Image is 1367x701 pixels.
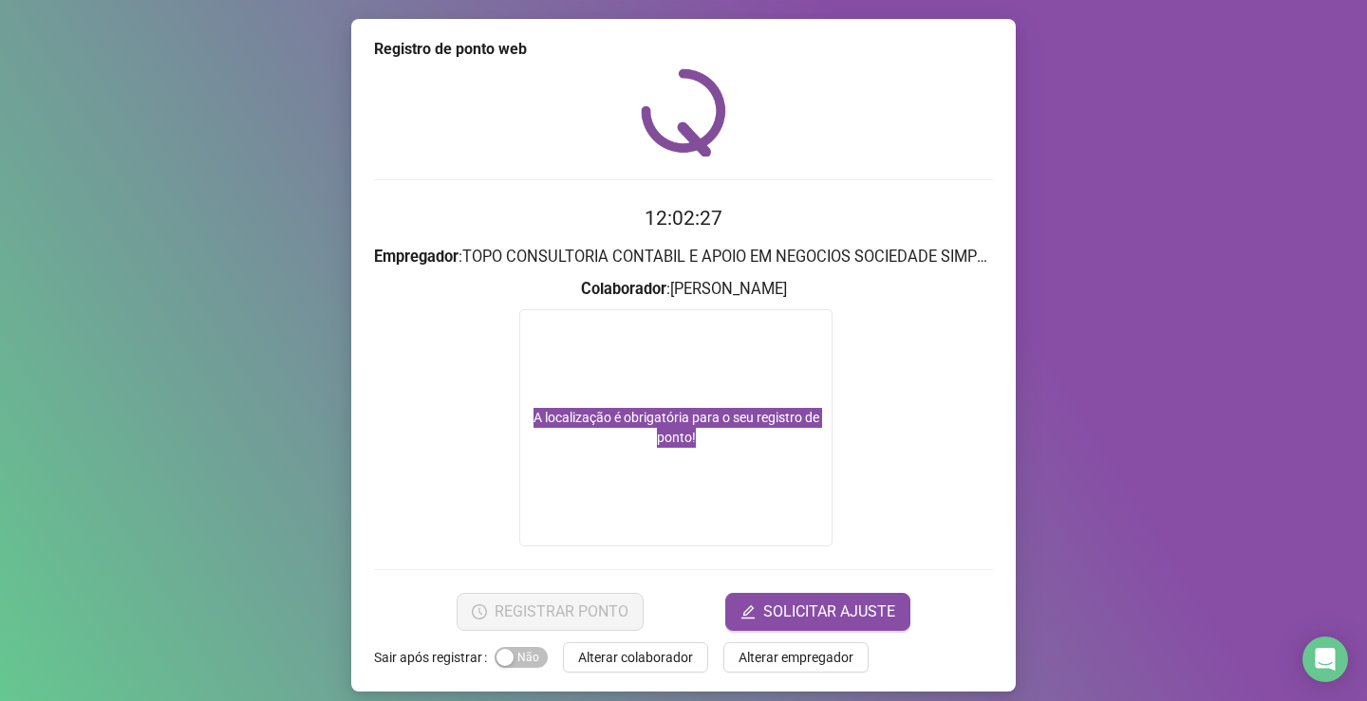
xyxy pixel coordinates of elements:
[374,38,993,61] div: Registro de ponto web
[581,280,666,298] strong: Colaborador
[374,248,459,266] strong: Empregador
[520,408,832,448] div: A localização é obrigatória para o seu registro de ponto!
[645,207,722,230] time: 12:02:27
[374,642,495,673] label: Sair após registrar
[374,245,993,269] h3: : TOPO CONSULTORIA CONTABIL E APOIO EM NEGOCIOS SOCIEDADE SIMPLES
[763,600,895,623] span: SOLICITAR AJUSTE
[457,593,644,631] button: REGISTRAR PONTO
[740,604,756,619] span: edit
[374,277,993,302] h3: : [PERSON_NAME]
[739,647,853,668] span: Alterar empregador
[578,647,693,668] span: Alterar colaborador
[725,593,910,631] button: editSOLICITAR AJUSTE
[563,642,708,673] button: Alterar colaborador
[641,68,726,157] img: QRPoint
[723,642,869,673] button: Alterar empregador
[1302,636,1348,682] div: Open Intercom Messenger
